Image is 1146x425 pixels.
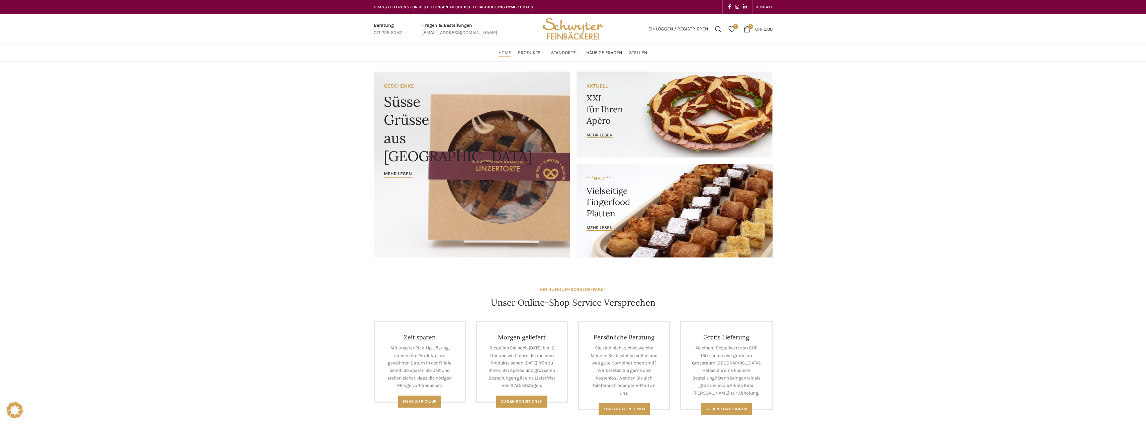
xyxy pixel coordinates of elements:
a: Banner link [374,72,570,257]
span: Kontakt aufnehmen [603,407,645,411]
span: CHF [755,26,764,32]
img: Bäckerei Schwyter [540,14,606,44]
span: Häufige Fragen [586,50,622,56]
a: Site logo [540,26,606,31]
span: Home [499,50,511,56]
h4: Morgen geliefert [487,333,557,341]
a: Suchen [712,22,725,36]
span: 0 [748,24,753,29]
a: Stellen [629,46,647,60]
span: Zu den konditionen [705,407,747,411]
a: Häufige Fragen [586,46,622,60]
p: Bestellen Sie noch [DATE] bis 12 Uhr und wir liefern die meisten Produkte schon [DATE] früh zu Ih... [487,344,557,389]
span: Produkte [518,50,541,56]
a: Kontakt aufnehmen [599,403,650,415]
div: Secondary navigation [753,0,776,14]
span: Stellen [629,50,647,56]
span: Mehr zu Pick-Up [403,399,436,404]
a: 0 CHF0.00 [740,22,776,36]
span: KONTAKT [756,5,773,9]
div: Main navigation [370,46,776,60]
span: GRATIS LIEFERUNG FÜR BESTELLUNGEN AB CHF 150 - FILIALABHOLUNG IMMER GRATIS [374,5,533,9]
h4: Gratis Lieferung [691,333,762,341]
p: Mit unserer Pick-Up-Lösung stehen Ihre Produkte am gewählten Datum in der Filiale bereit. So spar... [385,344,455,389]
a: Banner link [577,164,773,257]
span: Einloggen / Registrieren [648,27,708,31]
p: Ab einem Bestellwert von CHF 150.- liefern wir gratis im Grossraum [GEOGRAPHIC_DATA]. Haben Sie e... [691,344,762,397]
span: Standorte [551,50,576,56]
strong: EIN RUNDUM-SORGLOS-PAKET [540,287,606,292]
a: Einloggen / Registrieren [645,22,712,36]
a: 0 [725,22,738,36]
a: KONTAKT [756,0,773,14]
a: Linkedin social link [741,2,749,12]
a: Produkte [518,46,544,60]
h4: Zeit sparen [385,333,455,341]
a: Standorte [551,46,580,60]
a: Mehr zu Pick-Up [398,396,441,408]
a: Home [499,46,511,60]
a: Facebook social link [726,2,733,12]
a: Zu den konditionen [701,403,752,415]
span: 0 [733,24,738,29]
p: Sie sind nicht sicher, welche Mengen Sie bestellen sollen und was gute Kombinationen sind? Wir be... [589,344,659,397]
a: Infobox link [374,22,402,37]
a: Zu den Konditionen [496,396,547,408]
a: Banner link [577,72,773,157]
bdi: 0.00 [755,26,773,32]
div: Meine Wunschliste [725,22,738,36]
a: Instagram social link [733,2,741,12]
h4: Persönliche Beratung [589,333,659,341]
a: Infobox link [422,22,497,37]
h4: Unser Online-Shop Service Versprechen [491,297,655,309]
span: Zu den Konditionen [501,399,543,404]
